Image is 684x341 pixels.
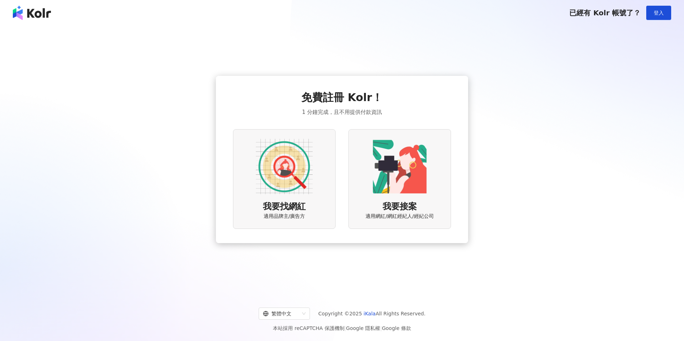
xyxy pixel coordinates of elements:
[382,325,411,331] a: Google 條款
[383,201,417,213] span: 我要接案
[366,213,434,220] span: 適用網紅/網紅經紀人/經紀公司
[380,325,382,331] span: |
[263,308,299,319] div: 繁體中文
[371,138,428,195] img: KOL identity option
[256,138,313,195] img: AD identity option
[301,90,383,105] span: 免費註冊 Kolr！
[13,6,51,20] img: logo
[264,213,305,220] span: 適用品牌主/廣告方
[654,10,664,16] span: 登入
[346,325,380,331] a: Google 隱私權
[263,201,306,213] span: 我要找網紅
[344,325,346,331] span: |
[318,309,426,318] span: Copyright © 2025 All Rights Reserved.
[646,6,671,20] button: 登入
[364,311,376,316] a: iKala
[273,324,411,332] span: 本站採用 reCAPTCHA 保護機制
[569,9,641,17] span: 已經有 Kolr 帳號了？
[302,108,382,116] span: 1 分鐘完成，且不用提供付款資訊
